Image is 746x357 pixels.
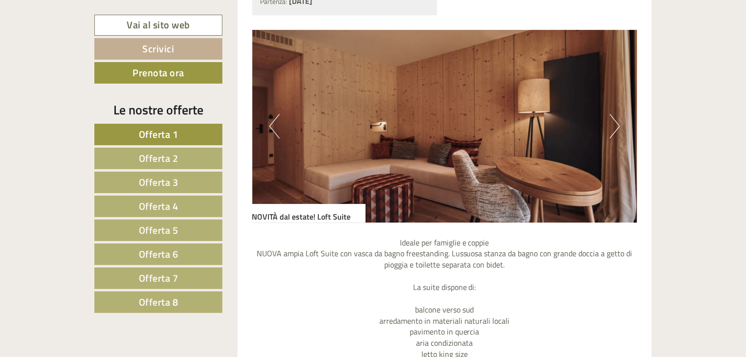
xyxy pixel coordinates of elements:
[139,199,178,214] span: Offerta 4
[139,294,178,310] span: Offerta 8
[7,26,146,56] div: Buon giorno, come possiamo aiutarla?
[334,253,386,275] button: Invia
[139,151,178,166] span: Offerta 2
[94,101,222,119] div: Le nostre offerte
[176,7,210,24] div: [DATE]
[139,246,178,262] span: Offerta 6
[139,223,178,238] span: Offerta 5
[15,28,141,36] div: [GEOGRAPHIC_DATA]
[269,114,280,138] button: Previous
[94,15,222,36] a: Vai al sito web
[139,270,178,286] span: Offerta 7
[610,114,620,138] button: Next
[252,204,366,223] div: NOVITÀ dal estate! Loft Suite
[94,38,222,60] a: Scrivici
[139,127,178,142] span: Offerta 1
[94,62,222,84] a: Prenota ora
[15,47,141,54] small: 12:30
[252,30,637,223] img: image
[139,175,178,190] span: Offerta 3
